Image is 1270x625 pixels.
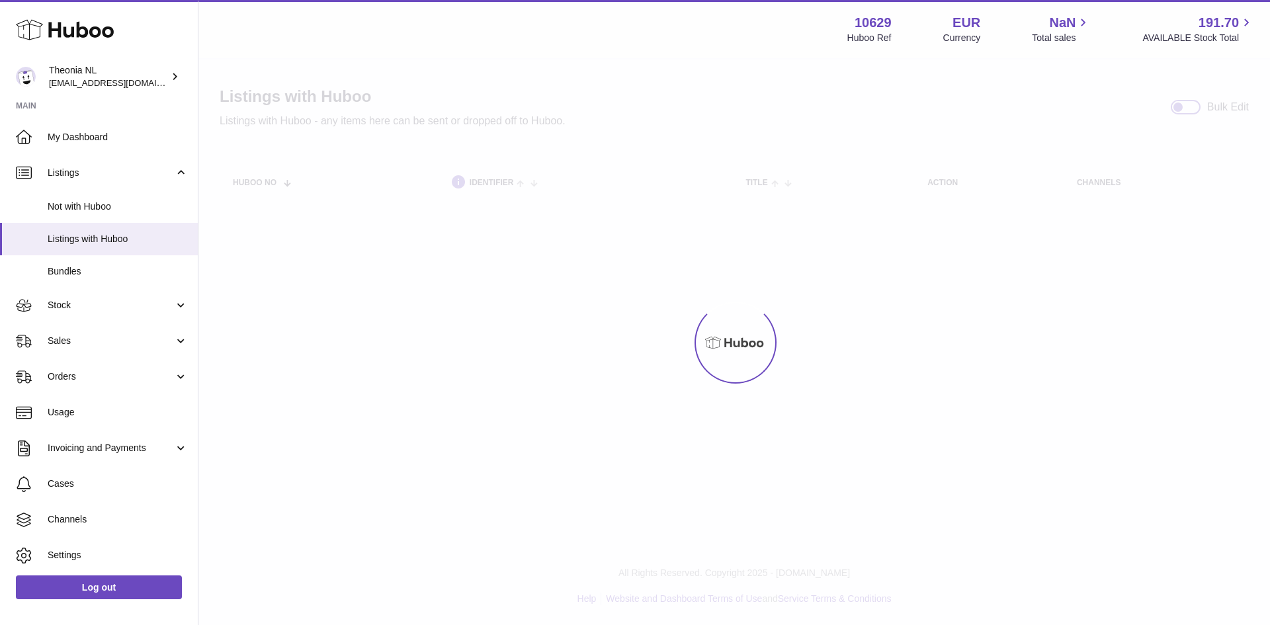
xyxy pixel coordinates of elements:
span: AVAILABLE Stock Total [1142,32,1254,44]
span: Channels [48,513,188,526]
span: Listings with Huboo [48,233,188,245]
span: NaN [1049,14,1076,32]
span: Usage [48,406,188,419]
span: Sales [48,335,174,347]
span: Cases [48,478,188,490]
span: Listings [48,167,174,179]
strong: EUR [952,14,980,32]
img: internalAdmin-10629@internal.huboo.com [16,67,36,87]
a: NaN Total sales [1032,14,1091,44]
span: Orders [48,370,174,383]
a: 191.70 AVAILABLE Stock Total [1142,14,1254,44]
span: Not with Huboo [48,200,188,213]
span: My Dashboard [48,131,188,144]
div: Huboo Ref [847,32,892,44]
strong: 10629 [855,14,892,32]
div: Theonia NL [49,64,168,89]
a: Log out [16,575,182,599]
span: Stock [48,299,174,312]
span: Bundles [48,265,188,278]
span: Settings [48,549,188,562]
div: Currency [943,32,981,44]
span: Total sales [1032,32,1091,44]
span: Invoicing and Payments [48,442,174,454]
span: [EMAIL_ADDRESS][DOMAIN_NAME] [49,77,194,88]
span: 191.70 [1199,14,1239,32]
